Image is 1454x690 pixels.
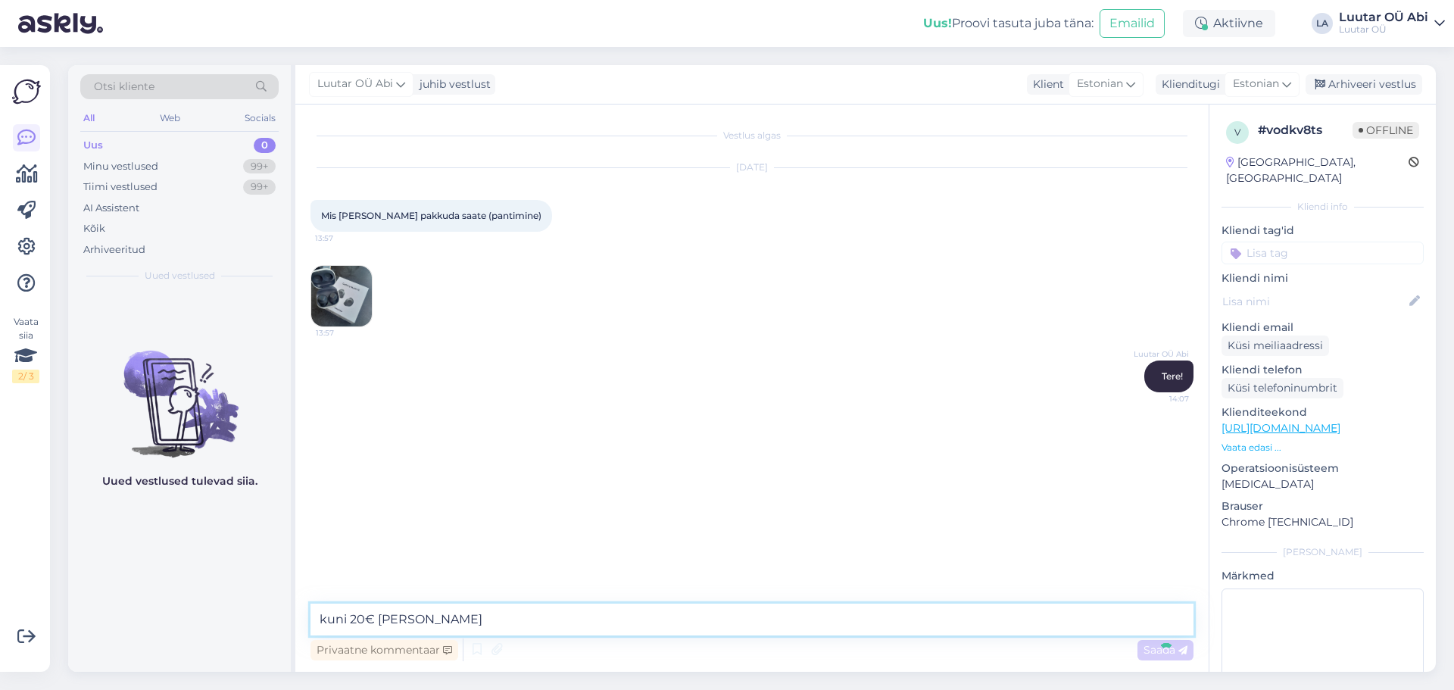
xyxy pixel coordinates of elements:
div: AI Assistent [83,201,139,216]
b: Uus! [923,16,952,30]
p: Chrome [TECHNICAL_ID] [1222,514,1424,530]
span: Mis [PERSON_NAME] pakkuda saate (pantimine) [321,210,541,221]
p: Operatsioonisüsteem [1222,461,1424,476]
span: 13:57 [315,233,372,244]
div: Web [157,108,183,128]
p: Klienditeekond [1222,404,1424,420]
img: Askly Logo [12,77,41,106]
span: Estonian [1077,76,1123,92]
div: [PERSON_NAME] [1222,545,1424,559]
div: LA [1312,13,1333,34]
img: Attachment [311,266,372,326]
div: All [80,108,98,128]
span: 13:57 [316,327,373,339]
div: Klient [1027,76,1064,92]
div: Klienditugi [1156,76,1220,92]
span: v [1234,126,1240,138]
div: [DATE] [310,161,1193,174]
span: Otsi kliente [94,79,154,95]
p: Uued vestlused tulevad siia. [102,473,257,489]
div: juhib vestlust [413,76,491,92]
span: Tere! [1162,370,1183,382]
div: Küsi meiliaadressi [1222,336,1329,356]
div: 2 / 3 [12,370,39,383]
div: Arhiveeritud [83,242,145,258]
div: Tiimi vestlused [83,180,158,195]
p: Vaata edasi ... [1222,441,1424,454]
span: Estonian [1233,76,1279,92]
div: Küsi telefoninumbrit [1222,378,1343,398]
p: [MEDICAL_DATA] [1222,476,1424,492]
div: Vaata siia [12,315,39,383]
div: Vestlus algas [310,129,1193,142]
div: Aktiivne [1183,10,1275,37]
span: Luutar OÜ Abi [1132,348,1189,360]
div: 99+ [243,159,276,174]
p: Kliendi telefon [1222,362,1424,378]
div: Socials [242,108,279,128]
p: Kliendi tag'id [1222,223,1424,239]
div: # vodkv8ts [1258,121,1353,139]
span: Offline [1353,122,1419,139]
input: Lisa tag [1222,242,1424,264]
span: Luutar OÜ Abi [317,76,393,92]
div: Luutar OÜ Abi [1339,11,1428,23]
input: Lisa nimi [1222,293,1406,310]
div: Kõik [83,221,105,236]
div: 99+ [243,180,276,195]
p: Kliendi nimi [1222,270,1424,286]
a: Luutar OÜ AbiLuutar OÜ [1339,11,1445,36]
p: Kliendi email [1222,320,1424,336]
p: Märkmed [1222,568,1424,584]
div: Proovi tasuta juba täna: [923,14,1094,33]
span: 14:07 [1132,393,1189,404]
div: Uus [83,138,103,153]
button: Emailid [1100,9,1165,38]
div: Arhiveeri vestlus [1306,74,1422,95]
img: No chats [68,323,291,460]
div: Minu vestlused [83,159,158,174]
span: Uued vestlused [145,269,215,283]
div: Luutar OÜ [1339,23,1428,36]
div: 0 [254,138,276,153]
p: Brauser [1222,498,1424,514]
a: [URL][DOMAIN_NAME] [1222,421,1340,435]
div: [GEOGRAPHIC_DATA], [GEOGRAPHIC_DATA] [1226,155,1409,186]
div: Kliendi info [1222,200,1424,214]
